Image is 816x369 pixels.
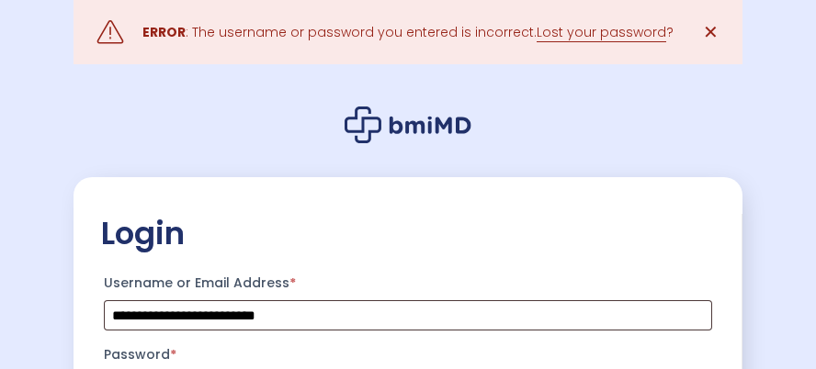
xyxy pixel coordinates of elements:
[142,21,674,43] div: : The username or password you entered is incorrect. ?
[104,270,712,296] label: Username or Email Address
[537,23,666,42] a: Lost your password
[703,21,719,43] span: ✕
[104,341,712,367] label: Password
[142,23,186,41] strong: ERROR
[692,14,729,50] a: ✕
[101,214,715,253] h2: Login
